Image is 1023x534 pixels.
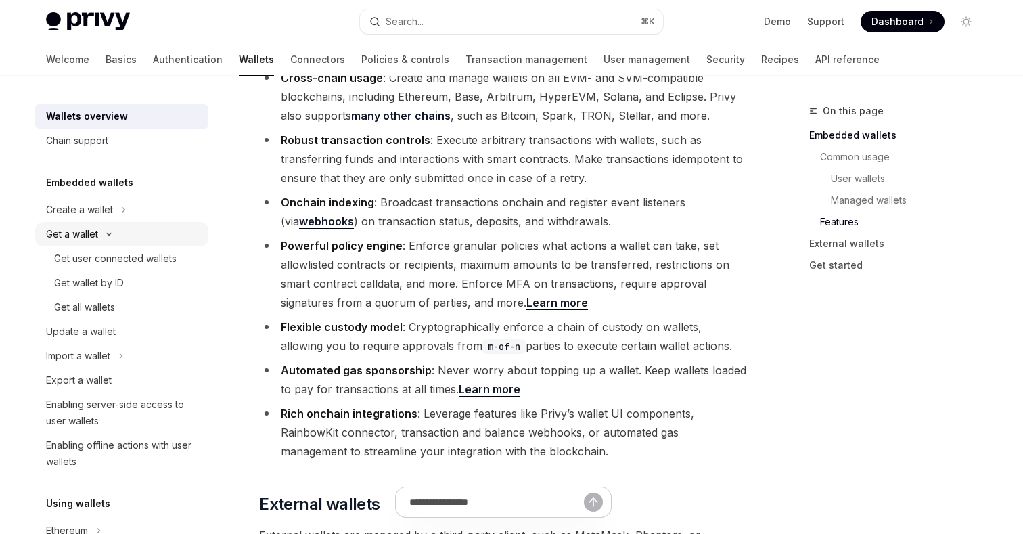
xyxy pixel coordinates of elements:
div: Enabling server-side access to user wallets [46,397,200,429]
div: Get a wallet [46,226,98,242]
div: Get user connected wallets [54,250,177,267]
a: Security [706,43,745,76]
a: Get wallet by ID [35,271,208,295]
a: Features [820,211,988,233]
a: Embedded wallets [809,125,988,146]
a: Export a wallet [35,368,208,393]
li: : Broadcast transactions onchain and register event listeners (via ) on transaction status, depos... [259,193,747,231]
button: Search...⌘K [360,9,663,34]
div: Import a wallet [46,348,110,364]
div: Wallets overview [46,108,128,125]
a: Wallets [239,43,274,76]
a: API reference [815,43,880,76]
strong: Robust transaction controls [281,133,430,147]
a: Enabling offline actions with user wallets [35,433,208,474]
a: Authentication [153,43,223,76]
div: Create a wallet [46,202,113,218]
a: Wallets overview [35,104,208,129]
code: m-of-n [482,339,526,354]
div: Get all wallets [54,299,115,315]
li: : Enforce granular policies what actions a wallet can take, set allowlisted contracts or recipien... [259,236,747,312]
div: Enabling offline actions with user wallets [46,437,200,470]
a: Support [807,15,844,28]
a: User management [604,43,690,76]
div: Search... [386,14,424,30]
strong: Powerful policy engine [281,239,403,252]
a: Recipes [761,43,799,76]
a: Basics [106,43,137,76]
strong: Cross-chain usage [281,71,383,85]
strong: Onchain indexing [281,196,374,209]
a: Transaction management [465,43,587,76]
a: Get started [809,254,988,276]
img: light logo [46,12,130,31]
span: ⌘ K [641,16,655,27]
a: Welcome [46,43,89,76]
a: Demo [764,15,791,28]
a: Enabling server-side access to user wallets [35,393,208,433]
li: : Never worry about topping up a wallet. Keep wallets loaded to pay for transactions at all times. [259,361,747,399]
a: Update a wallet [35,319,208,344]
a: External wallets [809,233,988,254]
a: Dashboard [861,11,945,32]
a: Learn more [526,296,588,310]
h5: Embedded wallets [46,175,133,191]
a: Connectors [290,43,345,76]
a: Chain support [35,129,208,153]
a: Get user connected wallets [35,246,208,271]
a: Managed wallets [831,190,988,211]
li: : Create and manage wallets on all EVM- and SVM-compatible blockchains, including Ethereum, Base,... [259,68,747,125]
a: many other chains [351,109,451,123]
span: Dashboard [871,15,924,28]
li: : Execute arbitrary transactions with wallets, such as transferring funds and interactions with s... [259,131,747,187]
div: Export a wallet [46,372,112,388]
a: Policies & controls [361,43,449,76]
a: webhooks [299,215,354,229]
li: : Cryptographically enforce a chain of custody on wallets, allowing you to require approvals from... [259,317,747,355]
div: Chain support [46,133,108,149]
span: On this page [823,103,884,119]
h5: Using wallets [46,495,110,512]
a: Common usage [820,146,988,168]
div: Update a wallet [46,324,116,340]
a: Learn more [459,382,520,397]
strong: Rich onchain integrations [281,407,417,420]
div: Get wallet by ID [54,275,124,291]
a: User wallets [831,168,988,190]
button: Send message [584,493,603,512]
strong: Flexible custody model [281,320,403,334]
li: : Leverage features like Privy’s wallet UI components, RainbowKit connector, transaction and bala... [259,404,747,461]
strong: Automated gas sponsorship [281,363,432,377]
a: Get all wallets [35,295,208,319]
button: Toggle dark mode [955,11,977,32]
